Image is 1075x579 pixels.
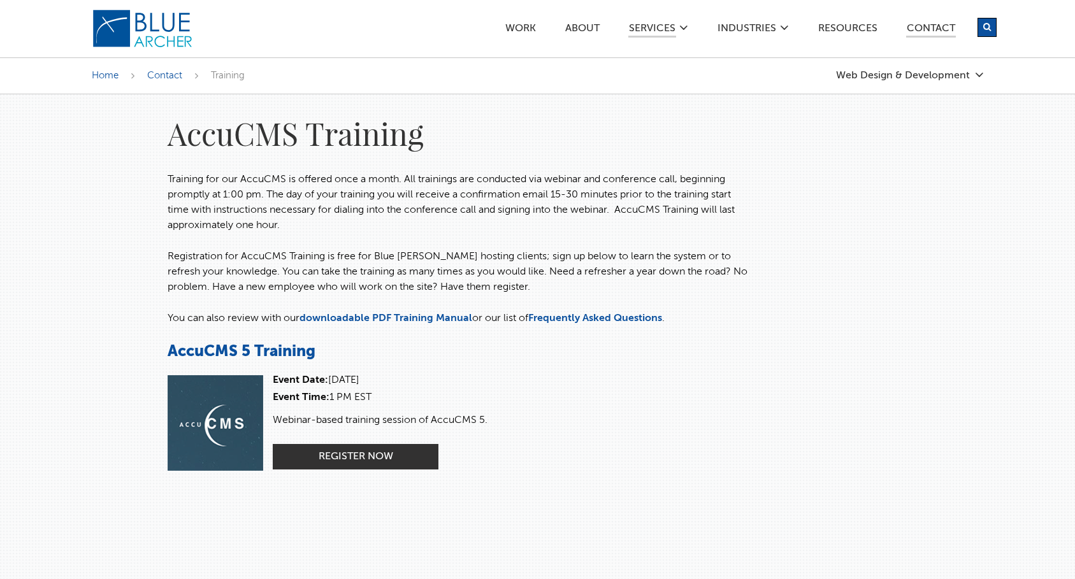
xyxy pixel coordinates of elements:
[211,71,245,80] span: Training
[273,375,487,385] div: [DATE]
[168,113,754,153] h1: AccuCMS Training
[92,71,119,80] a: Home
[273,392,329,403] strong: Event Time:
[836,70,984,81] a: Web Design & Development
[273,375,328,385] strong: Event Date:
[273,444,438,469] a: Register Now
[168,375,263,471] img: cms%2D5.png
[168,172,754,233] p: Training for our AccuCMS is offered once a month. All trainings are conducted via webinar and con...
[528,313,662,324] a: Frequently Asked Questions
[717,24,777,37] a: Industries
[818,24,878,37] a: Resources
[565,24,600,37] a: ABOUT
[92,9,194,48] img: Blue Archer Logo
[168,249,754,295] p: Registration for AccuCMS Training is free for Blue [PERSON_NAME] hosting clients; sign up below t...
[628,24,676,38] a: SERVICES
[505,24,537,37] a: Work
[168,311,754,326] p: You can also review with our or our list of .
[273,413,487,428] p: Webinar-based training session of AccuCMS 5.
[299,313,472,324] a: downloadable PDF Training Manual
[906,24,956,38] a: Contact
[168,342,754,362] h3: AccuCMS 5 Training
[273,392,487,403] div: 1 PM EST
[147,71,182,80] a: Contact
